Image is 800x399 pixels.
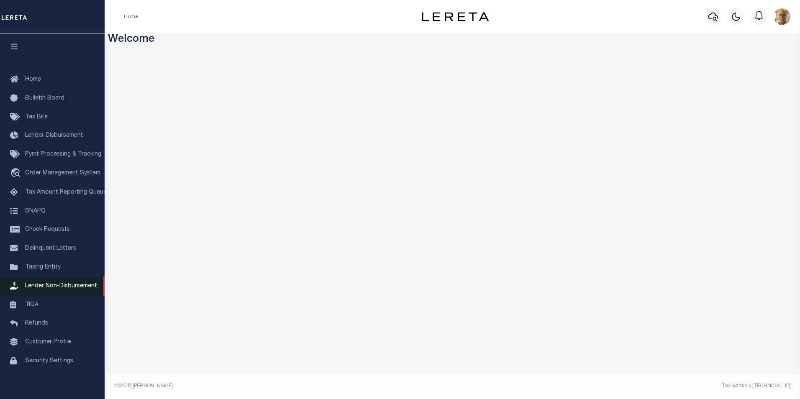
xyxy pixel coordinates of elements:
[25,283,97,289] span: Lender Non-Disbursement
[25,133,83,138] span: Lender Disbursement
[25,264,61,270] span: Taxing Entity
[25,77,41,82] span: Home
[25,208,46,214] span: SNAPQ
[108,382,453,390] div: 2025 © [PERSON_NAME].
[25,339,71,345] span: Customer Profile
[25,320,48,326] span: Refunds
[25,358,73,364] span: Security Settings
[25,95,64,101] span: Bulletin Board
[459,382,791,390] div: Tax Admin v.[TECHNICAL_ID]
[25,170,100,176] span: Order Management System
[25,227,70,233] span: Check Requests
[108,33,797,46] h3: Welcome
[25,189,107,195] span: Tax Amount Reporting Queue
[10,168,23,179] i: travel_explore
[25,151,101,157] span: Pymt Processing & Tracking
[124,13,138,20] li: Home
[25,246,76,251] span: Delinquent Letters
[422,12,489,21] img: logo-dark.svg
[25,302,38,307] span: TIQA
[25,114,48,120] span: Tax Bills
